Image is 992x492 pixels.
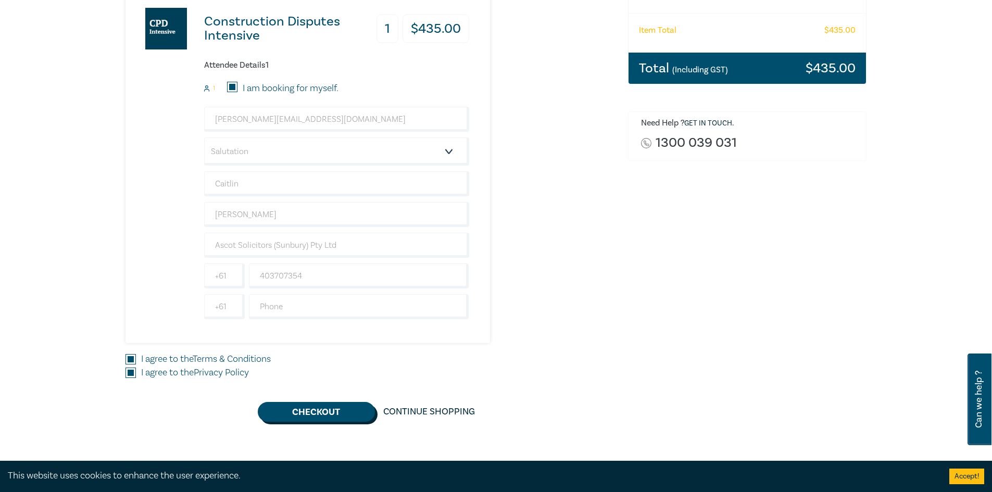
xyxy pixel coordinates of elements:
[824,26,856,35] h6: $ 435.00
[684,119,732,128] a: Get in touch
[656,136,737,150] a: 1300 039 031
[243,82,338,95] label: I am booking for myself.
[403,15,469,43] h3: $ 435.00
[376,15,398,43] h3: 1
[806,61,856,75] h3: $ 435.00
[204,15,375,43] h3: Construction Disputes Intensive
[193,353,271,365] a: Terms & Conditions
[213,85,215,92] small: 1
[141,366,249,380] label: I agree to the
[375,402,483,422] a: Continue Shopping
[204,171,469,196] input: First Name*
[145,8,187,49] img: Construction Disputes Intensive
[949,469,984,484] button: Accept cookies
[204,107,469,132] input: Attendee Email*
[672,65,728,75] small: (Including GST)
[249,263,469,288] input: Mobile*
[204,233,469,258] input: Company
[204,294,245,319] input: +61
[204,60,469,70] h6: Attendee Details 1
[249,294,469,319] input: Phone
[204,263,245,288] input: +61
[141,352,271,366] label: I agree to the
[974,360,984,439] span: Can we help ?
[194,367,249,379] a: Privacy Policy
[639,26,676,35] h6: Item Total
[258,402,375,422] button: Checkout
[641,118,859,129] h6: Need Help ? .
[204,202,469,227] input: Last Name*
[639,61,728,75] h3: Total
[8,469,934,483] div: This website uses cookies to enhance the user experience.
